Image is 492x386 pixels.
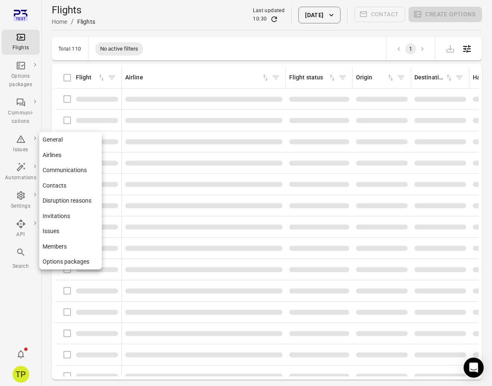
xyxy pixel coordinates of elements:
[270,71,282,84] span: Filter by airline
[39,208,102,224] a: Invitations
[5,202,36,211] div: Settings
[71,17,74,27] li: /
[253,7,285,15] div: Last updated
[39,239,102,254] a: Members
[58,46,81,52] div: Total 110
[5,231,36,239] div: API
[125,73,270,82] div: Sort by airline in ascending order
[393,43,428,54] nav: pagination navigation
[289,73,336,82] div: Sort by flight status in ascending order
[39,163,102,178] a: Communications
[106,71,118,84] span: Filter by flight
[5,72,36,89] div: Options packages
[39,132,102,269] nav: Local navigation
[354,7,406,23] span: Please make a selection to create communications
[414,73,453,82] div: Sort by destination in ascending order
[453,71,466,84] span: Filter by destination
[52,18,68,25] a: Home
[13,366,29,383] div: TP
[5,262,36,271] div: Search
[39,223,102,239] a: Issues
[39,254,102,269] a: Options packages
[442,44,459,52] span: Please make a selection to export
[356,73,395,82] div: Sort by origin in ascending order
[253,15,267,23] div: 10:30
[5,146,36,154] div: Issues
[405,43,416,54] button: page 1
[52,17,95,27] nav: Breadcrumbs
[270,15,278,23] button: Refresh data
[298,7,340,23] button: [DATE]
[76,73,106,82] div: Sort by flight in ascending order
[459,41,475,57] button: Open table configuration
[13,346,29,363] button: Notifications
[5,174,36,182] div: Automations
[95,45,144,53] span: No active filters
[77,18,95,26] div: Flights
[39,178,102,193] a: Contacts
[464,358,484,378] div: Open Intercom Messenger
[39,132,102,147] a: General
[409,7,482,23] span: Please make a selection to create an option package
[9,363,33,386] button: Tómas Páll Máté
[336,71,349,84] span: Filter by flight status
[395,71,407,84] span: Filter by origin
[39,193,102,208] a: Disruption reasons
[39,147,102,163] a: Airlines
[5,109,36,126] div: Communi-cations
[52,3,95,17] h1: Flights
[5,44,36,52] div: Flights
